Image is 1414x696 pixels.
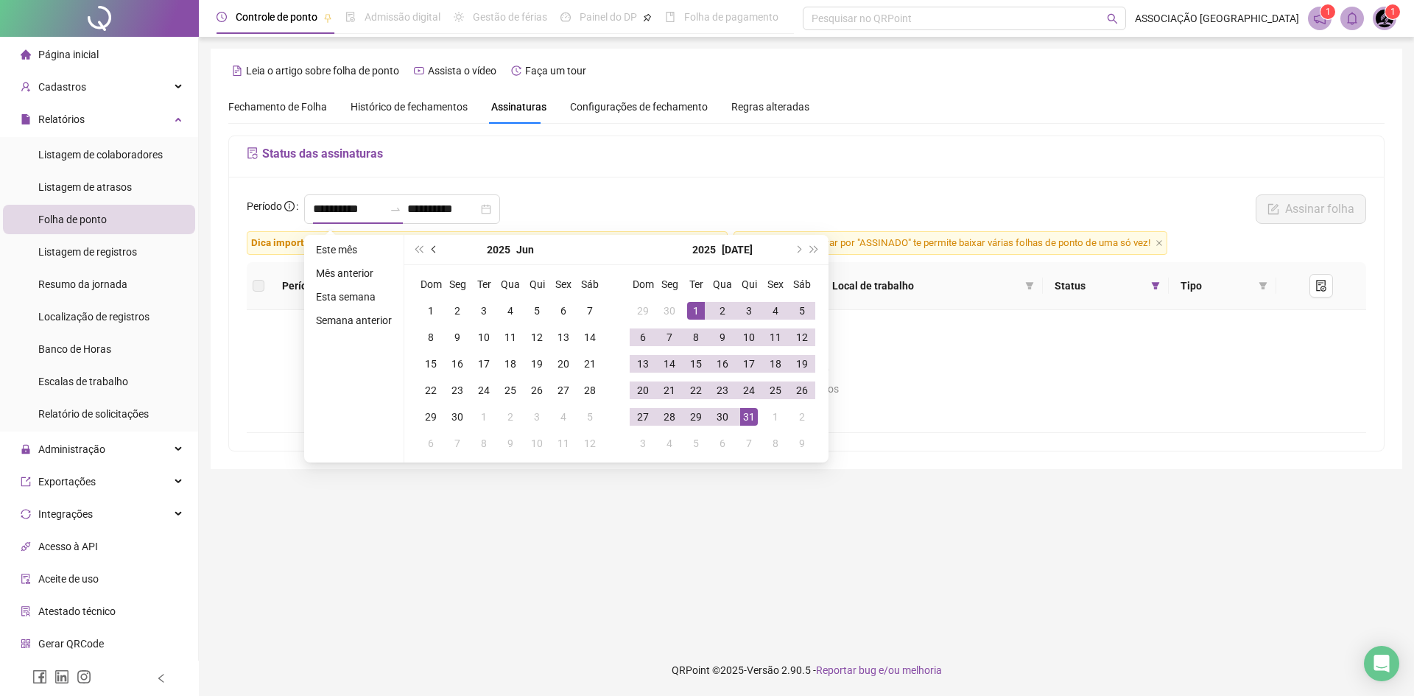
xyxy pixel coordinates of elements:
[656,298,683,324] td: 2025-06-30
[740,328,758,346] div: 10
[560,12,571,22] span: dashboard
[550,324,577,351] td: 2025-06-13
[418,430,444,457] td: 2025-07-06
[270,262,385,310] th: Período
[1346,12,1359,25] span: bell
[38,638,104,650] span: Gerar QRCode
[789,235,806,264] button: next-year
[54,669,69,684] span: linkedin
[1135,10,1299,27] span: ASSOCIAÇÃO [GEOGRAPHIC_DATA]
[1320,4,1335,19] sup: 1
[525,65,586,77] span: Faça um tour
[793,328,811,346] div: 12
[714,408,731,426] div: 30
[793,408,811,426] div: 2
[665,12,675,22] span: book
[1025,281,1034,290] span: filter
[550,351,577,377] td: 2025-06-20
[806,235,823,264] button: super-next-year
[577,377,603,404] td: 2025-06-28
[734,231,1167,255] span: Filtrar por "ASSINADO" te permite baixar várias folhas de ponto de uma só vez!
[793,382,811,399] div: 26
[555,328,572,346] div: 13
[38,214,107,225] span: Folha de ponto
[661,382,678,399] div: 21
[581,355,599,373] div: 21
[656,271,683,298] th: Seg
[236,11,317,23] span: Controle de ponto
[528,408,546,426] div: 3
[471,377,497,404] td: 2025-06-24
[38,541,98,552] span: Acesso à API
[656,430,683,457] td: 2025-08-04
[1181,278,1253,294] span: Tipo
[555,435,572,452] div: 11
[1385,4,1400,19] sup: Atualize o seu contato no menu Meus Dados
[1107,13,1118,24] span: search
[687,355,705,373] div: 15
[767,355,784,373] div: 18
[497,298,524,324] td: 2025-06-04
[21,82,31,92] span: user-add
[630,404,656,430] td: 2025-07-27
[634,382,652,399] div: 20
[247,200,282,212] span: Período
[767,435,784,452] div: 8
[630,298,656,324] td: 2025-06-29
[1022,275,1037,297] span: filter
[38,508,93,520] span: Integrações
[714,435,731,452] div: 6
[709,324,736,351] td: 2025-07-09
[555,302,572,320] div: 6
[444,377,471,404] td: 2025-06-23
[643,13,652,22] span: pushpin
[762,298,789,324] td: 2025-07-04
[38,181,132,193] span: Listagem de atrasos
[38,343,111,355] span: Banco de Horas
[709,404,736,430] td: 2025-07-30
[524,430,550,457] td: 2025-07-10
[709,351,736,377] td: 2025-07-16
[422,302,440,320] div: 1
[418,351,444,377] td: 2025-06-15
[323,13,332,22] span: pushpin
[497,404,524,430] td: 2025-07-02
[471,404,497,430] td: 2025-07-01
[630,271,656,298] th: Dom
[581,435,599,452] div: 12
[550,430,577,457] td: 2025-07-11
[656,351,683,377] td: 2025-07-14
[528,355,546,373] div: 19
[528,328,546,346] div: 12
[444,351,471,377] td: 2025-06-16
[426,235,443,264] button: prev-year
[524,298,550,324] td: 2025-06-05
[310,312,398,329] li: Semana anterior
[736,430,762,457] td: 2025-08-07
[555,408,572,426] div: 4
[656,377,683,404] td: 2025-07-21
[687,328,705,346] div: 8
[422,408,440,426] div: 29
[692,235,716,264] button: year panel
[577,324,603,351] td: 2025-06-14
[762,324,789,351] td: 2025-07-11
[21,639,31,649] span: qrcode
[497,271,524,298] th: Qua
[581,328,599,346] div: 14
[570,102,708,112] span: Configurações de fechamento
[683,430,709,457] td: 2025-08-05
[444,298,471,324] td: 2025-06-02
[709,271,736,298] th: Qua
[528,302,546,320] div: 5
[1256,194,1366,224] button: Assinar folha
[38,113,85,125] span: Relatórios
[709,377,736,404] td: 2025-07-23
[1373,7,1396,29] img: 38118
[793,302,811,320] div: 5
[656,404,683,430] td: 2025-07-28
[449,382,466,399] div: 23
[634,355,652,373] div: 13
[630,351,656,377] td: 2025-07-13
[21,114,31,124] span: file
